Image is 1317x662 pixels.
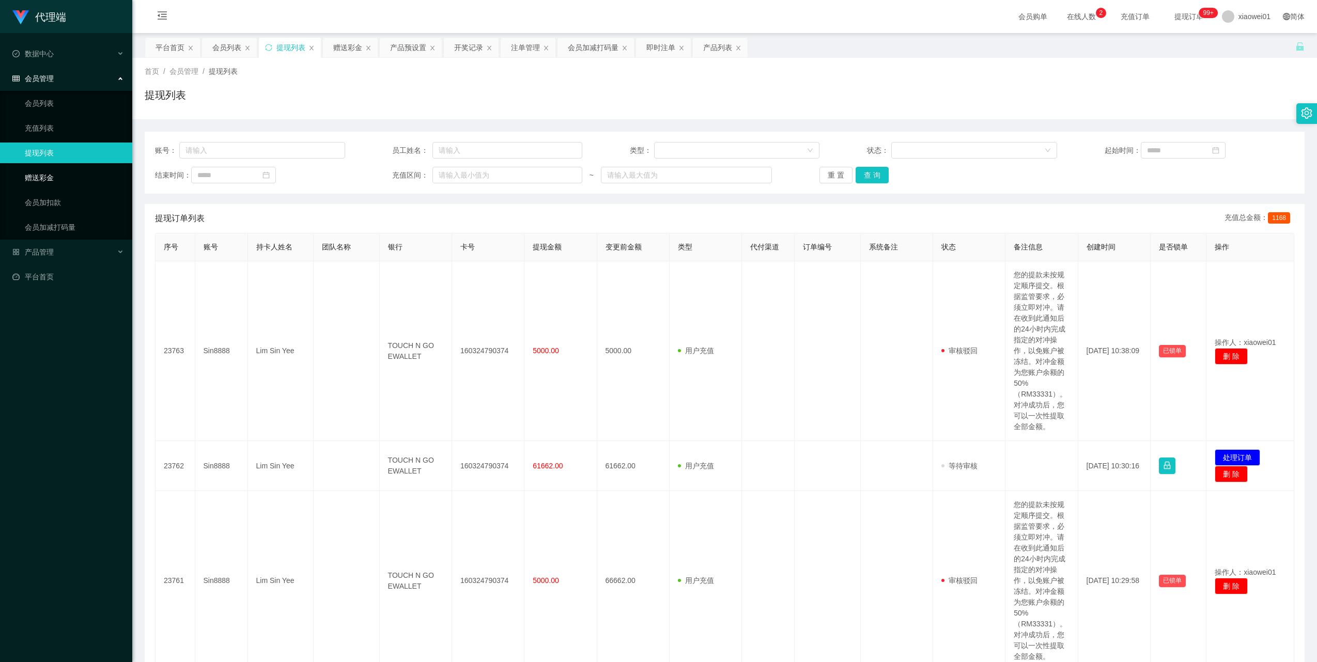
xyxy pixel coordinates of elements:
[248,441,314,491] td: Lim Sin Yee
[1045,147,1051,154] i: 图标: down
[1159,243,1188,251] span: 是否锁单
[1215,338,1276,346] span: 操作人：xiaowei01
[1014,243,1043,251] span: 备注信息
[432,142,582,159] input: 请输入
[533,346,559,355] span: 5000.00
[597,441,670,491] td: 61662.00
[867,145,891,156] span: 状态：
[1087,243,1115,251] span: 创建时间
[1199,8,1218,18] sup: 1208
[25,118,124,138] a: 充值列表
[1159,458,1175,474] button: 图标: lock
[12,12,66,21] a: 代理端
[380,261,452,441] td: TOUCH N GO EWALLET
[1169,13,1208,20] span: 提现订单
[25,192,124,213] a: 会员加扣款
[25,167,124,188] a: 赠送彩金
[678,45,685,51] i: 图标: close
[203,67,205,75] span: /
[1096,8,1106,18] sup: 2
[568,38,618,57] div: 会员加减打码量
[1115,13,1155,20] span: 充值订单
[188,45,194,51] i: 图标: close
[1215,449,1260,466] button: 处理订单
[308,45,315,51] i: 图标: close
[1215,243,1229,251] span: 操作
[452,441,524,491] td: 160324790374
[511,38,540,57] div: 注单管理
[1215,578,1248,594] button: 删 除
[819,167,853,183] button: 重 置
[533,462,563,470] span: 61662.00
[333,38,362,57] div: 赠送彩金
[869,243,898,251] span: 系统备注
[276,38,305,57] div: 提现列表
[1062,13,1101,20] span: 在线人数
[248,261,314,441] td: Lim Sin Yee
[1078,441,1151,491] td: [DATE] 10:30:16
[156,38,184,57] div: 平台首页
[25,217,124,238] a: 会员加减打码量
[1295,42,1305,51] i: 图标: unlock
[1301,107,1312,119] i: 图标: setting
[256,243,292,251] span: 持卡人姓名
[807,147,813,154] i: 图标: down
[630,145,654,156] span: 类型：
[12,266,124,287] a: 图标: dashboard平台首页
[941,346,978,355] span: 审核驳回
[145,1,180,34] i: 图标: menu-fold
[533,576,559,585] span: 5000.00
[155,212,205,225] span: 提现订单列表
[12,50,54,58] span: 数据中心
[365,45,371,51] i: 图标: close
[204,243,218,251] span: 账号
[380,441,452,491] td: TOUCH N GO EWALLET
[678,243,692,251] span: 类型
[262,171,270,179] i: 图标: calendar
[1078,261,1151,441] td: [DATE] 10:38:09
[145,67,159,75] span: 首页
[25,93,124,114] a: 会员列表
[582,170,601,181] span: ~
[452,261,524,441] td: 160324790374
[735,45,741,51] i: 图标: close
[195,261,248,441] td: Sin8888
[941,243,956,251] span: 状态
[533,243,562,251] span: 提现金额
[195,441,248,491] td: Sin8888
[597,261,670,441] td: 5000.00
[265,44,272,51] i: 图标: sync
[941,576,978,585] span: 审核驳回
[12,248,54,256] span: 产品管理
[678,462,714,470] span: 用户充值
[392,170,432,181] span: 充值区间：
[606,243,642,251] span: 变更前金额
[1225,212,1294,225] div: 充值总金额：
[12,74,54,83] span: 会员管理
[35,1,66,34] h1: 代理端
[1283,13,1290,20] i: 图标: global
[432,167,582,183] input: 请输入最小值为
[1099,8,1103,18] p: 2
[244,45,251,51] i: 图标: close
[155,170,191,181] span: 结束时间：
[12,75,20,82] i: 图标: table
[1215,568,1276,576] span: 操作人：xiaowei01
[25,143,124,163] a: 提现列表
[486,45,492,51] i: 图标: close
[145,87,186,103] h1: 提现列表
[646,38,675,57] div: 即时注单
[941,462,978,470] span: 等待审核
[1005,261,1078,441] td: 您的提款未按规定顺序提交。根据监管要求，必须立即对冲。请在收到此通知后的24小时内完成指定的对冲操作，以免账户被冻结。对冲金额为您账户余额的50%（RM33331）。对冲成功后，您可以一次性提取...
[1268,212,1290,224] span: 1168
[390,38,426,57] div: 产品预设置
[1215,466,1248,482] button: 删 除
[164,243,178,251] span: 序号
[703,38,732,57] div: 产品列表
[454,38,483,57] div: 开奖记录
[429,45,436,51] i: 图标: close
[156,261,195,441] td: 23763
[678,576,714,585] span: 用户充值
[543,45,549,51] i: 图标: close
[1159,575,1186,587] button: 已锁单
